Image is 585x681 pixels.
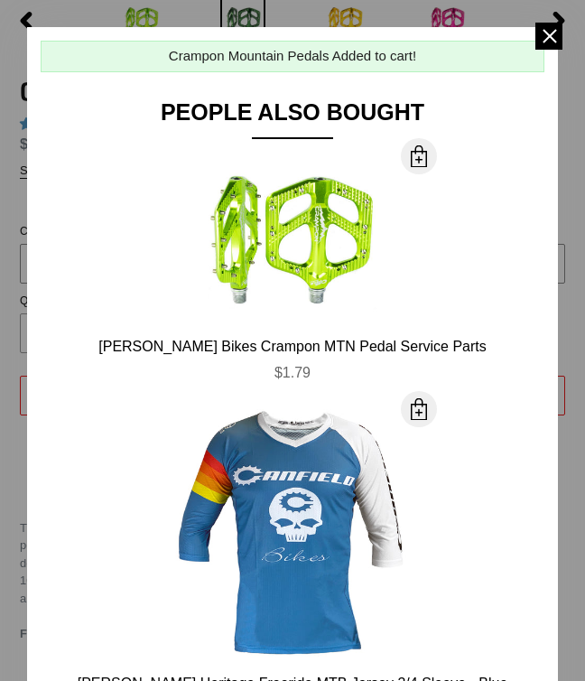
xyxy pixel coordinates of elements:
span: $1.79 [274,365,311,380]
div: Crampon Mountain Pedals Added to cart! [169,46,416,67]
div: [PERSON_NAME] Bikes Crampon MTN Pedal Service Parts [41,338,544,355]
div: People Also Bought [41,99,544,139]
img: Canfield-Hertiage-Jersey-Blue-Front_large.jpg [167,409,419,661]
img: Canfield_Brothers_Crampon_Mountain_Fern_Green_1024x1024_2x_ef2cba19-e7a7-4af1-bc8a-163546e5b58a_l... [167,156,419,324]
